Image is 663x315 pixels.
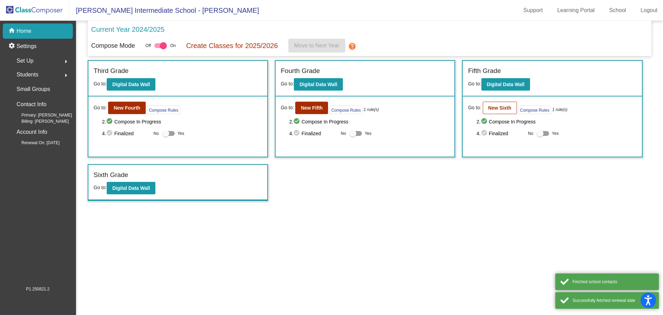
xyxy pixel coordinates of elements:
div: Fetched school contacts [573,279,654,285]
span: Go to: [281,81,294,86]
mat-icon: check_circle [106,118,114,126]
mat-icon: check_circle [481,129,489,138]
span: [PERSON_NAME] Intermediate School - [PERSON_NAME] [69,5,259,16]
span: Set Up [17,56,33,66]
p: Create Classes for 2025/2026 [186,40,278,51]
span: Go to: [94,81,107,86]
button: Move to Next Year [288,39,345,53]
span: No [341,130,346,137]
button: Compose Rules [329,105,362,114]
span: Go to: [94,104,107,111]
span: 2. Compose In Progress [102,118,262,126]
span: 4. Finalized [289,129,337,138]
b: Digital Data Wall [299,82,337,87]
span: Renewal On: [DATE] [10,140,59,146]
label: Sixth Grade [94,170,128,180]
mat-icon: arrow_right [62,71,70,80]
span: 4. Finalized [477,129,525,138]
a: Learning Portal [552,5,600,16]
b: New Fourth [114,105,140,111]
i: 1 rule(s) [364,106,379,113]
mat-icon: check_circle [106,129,114,138]
span: No [154,130,159,137]
button: Compose Rules [518,105,551,114]
span: Yes [365,129,372,138]
span: Billing: [PERSON_NAME] [10,118,69,124]
span: Go to: [468,104,481,111]
label: Fourth Grade [281,66,320,76]
span: Go to: [468,81,481,86]
b: New Sixth [488,105,511,111]
span: On [170,43,176,49]
mat-icon: check_circle [293,118,301,126]
button: Digital Data Wall [294,78,343,91]
p: Small Groups [17,84,50,94]
a: Logout [635,5,663,16]
div: Successfully fetched renewal date [573,297,654,304]
button: Digital Data Wall [107,182,155,194]
span: Off [145,43,151,49]
b: Digital Data Wall [112,185,150,191]
b: Digital Data Wall [112,82,150,87]
span: Primary: [PERSON_NAME] [10,112,72,118]
span: Move to Next Year [294,43,339,48]
b: Digital Data Wall [487,82,525,87]
mat-icon: check_circle [481,118,489,126]
p: Account Info [17,127,47,137]
p: Settings [17,42,37,50]
a: Support [518,5,548,16]
label: Third Grade [94,66,128,76]
p: Current Year 2024/2025 [91,24,164,35]
p: Home [17,27,31,35]
mat-icon: home [8,27,17,35]
mat-icon: help [348,42,356,50]
span: No [528,130,533,137]
span: Go to: [281,104,294,111]
b: New Fifth [301,105,323,111]
mat-icon: arrow_right [62,57,70,66]
span: Go to: [94,185,107,190]
p: Compose Mode [91,41,135,50]
mat-icon: check_circle [293,129,301,138]
span: Yes [177,129,184,138]
a: School [604,5,632,16]
button: New Fourth [108,102,146,114]
span: 2. Compose In Progress [289,118,450,126]
button: New Sixth [483,102,517,114]
span: Yes [552,129,559,138]
button: New Fifth [295,102,328,114]
span: Students [17,70,38,80]
mat-icon: settings [8,42,17,50]
i: 1 rule(s) [552,106,567,113]
button: Compose Rules [147,105,180,114]
button: Digital Data Wall [481,78,530,91]
span: 2. Compose In Progress [477,118,637,126]
p: Contact Info [17,100,46,109]
button: Digital Data Wall [107,78,155,91]
label: Fifth Grade [468,66,501,76]
span: 4. Finalized [102,129,150,138]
